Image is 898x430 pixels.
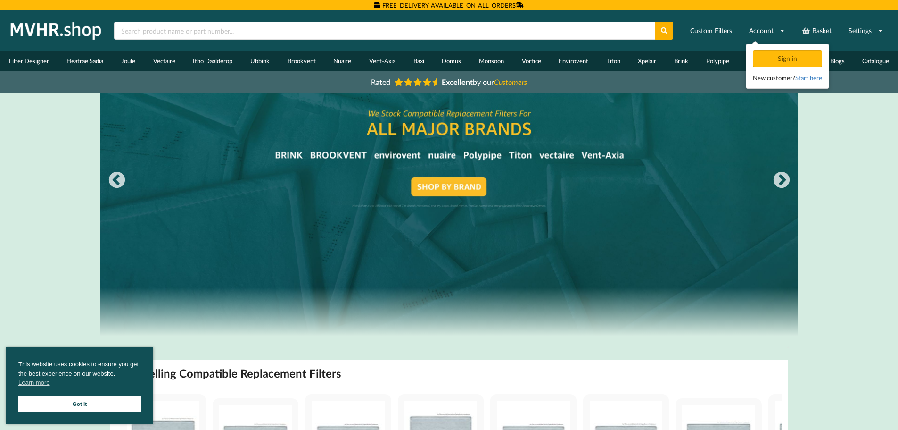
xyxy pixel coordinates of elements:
[107,171,126,190] button: Previous
[753,54,824,62] a: Sign in
[18,378,49,388] a: cookies - Learn more
[753,73,822,83] div: New customer?
[6,347,153,424] div: cookieconsent
[404,51,433,71] a: Baxi
[360,51,404,71] a: Vent-Axia
[697,51,738,71] a: Polypipe
[470,51,513,71] a: Monsoon
[114,22,655,40] input: Search product name or part number...
[241,51,279,71] a: Ubbink
[795,74,822,82] a: Start here
[324,51,360,71] a: Nuaire
[597,51,629,71] a: Titon
[772,171,791,190] button: Next
[117,366,341,381] h2: Best Selling Compatible Replacement Filters
[371,77,390,86] span: Rated
[184,51,242,71] a: Itho Daalderop
[442,77,473,86] b: Excellent
[550,51,597,71] a: Envirovent
[743,22,791,39] a: Account
[18,396,141,412] a: Got it cookie
[364,74,534,90] a: Rated Excellentby ourCustomers
[112,51,144,71] a: Joule
[58,51,113,71] a: Heatrae Sadia
[853,51,898,71] a: Catalogue
[753,50,822,67] div: Sign in
[738,51,776,71] a: Airflow
[494,77,527,86] i: Customers
[665,51,697,71] a: Brink
[7,19,106,42] img: mvhr.shop.png
[842,22,889,39] a: Settings
[144,51,184,71] a: Vectaire
[513,51,550,71] a: Vortice
[629,51,666,71] a: Xpelair
[796,22,838,39] a: Basket
[433,51,470,71] a: Domus
[442,77,527,86] span: by our
[18,360,141,390] span: This website uses cookies to ensure you get the best experience on our website.
[279,51,325,71] a: Brookvent
[684,22,738,39] a: Custom Filters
